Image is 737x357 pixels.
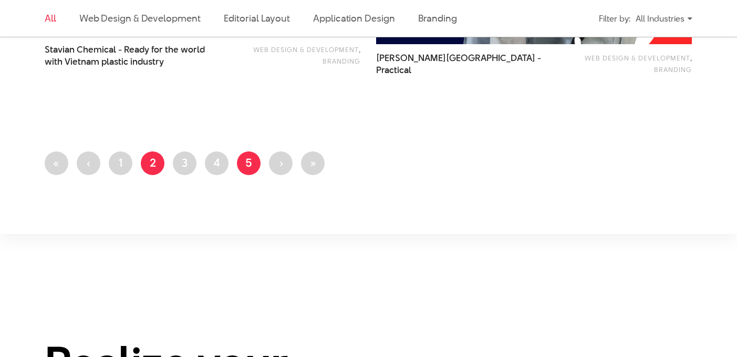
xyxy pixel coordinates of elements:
span: « [53,155,60,170]
a: Branding [418,12,457,25]
a: [PERSON_NAME][GEOGRAPHIC_DATA] - Practical [376,52,550,76]
span: with Vietnam plastic industry [45,56,164,68]
span: › [279,155,283,170]
a: 4 [205,151,229,175]
a: 5 [237,151,261,175]
a: Application Design [313,12,395,25]
a: All [45,12,56,25]
div: All Industries [636,9,692,28]
a: Stavian Chemical - Ready for the worldwith Vietnam plastic industry [45,44,219,68]
span: Stavian Chemical - Ready for the world [45,44,219,68]
a: Web Design & Development [253,45,359,54]
div: , [234,44,360,67]
div: , [566,52,692,76]
span: ‹ [87,155,91,170]
span: » [309,155,316,170]
div: Filter by: [599,9,630,28]
a: Web Design & Development [585,53,690,63]
a: Web Design & Development [79,12,201,25]
a: Editorial Layout [224,12,290,25]
a: 1 [109,151,132,175]
a: 3 [173,151,196,175]
a: Branding [654,65,692,74]
a: Branding [323,56,360,66]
